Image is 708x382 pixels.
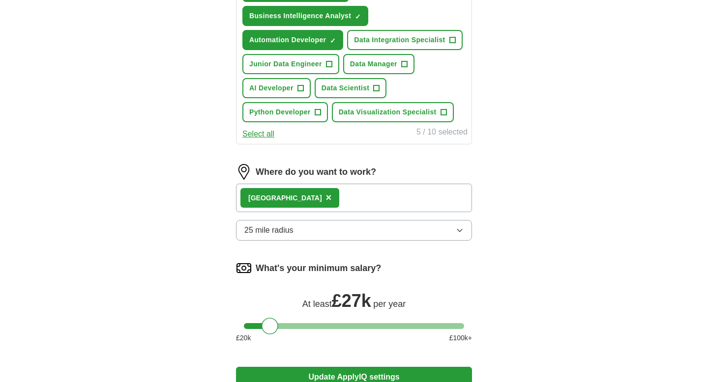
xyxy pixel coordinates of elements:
[242,6,368,26] button: Business Intelligence Analyst✓
[242,78,311,98] button: AI Developer
[249,107,311,117] span: Python Developer
[236,220,472,241] button: 25 mile radius
[249,35,326,45] span: Automation Developer
[236,333,251,343] span: £ 20 k
[343,54,414,74] button: Data Manager
[242,128,274,140] button: Select all
[449,333,472,343] span: £ 100 k+
[248,193,322,203] div: [GEOGRAPHIC_DATA]
[244,224,294,236] span: 25 mile radius
[332,291,371,311] span: £ 27k
[249,11,351,21] span: Business Intelligence Analyst
[347,30,462,50] button: Data Integration Specialist
[256,262,381,275] label: What's your minimum salary?
[236,260,252,276] img: salary.png
[322,83,370,93] span: Data Scientist
[354,35,445,45] span: Data Integration Specialist
[339,107,437,117] span: Data Visualization Specialist
[256,165,376,179] label: Where do you want to work?
[416,126,468,140] div: 5 / 10 selected
[302,299,332,309] span: At least
[326,191,332,205] button: ×
[330,37,336,45] span: ✓
[355,13,361,21] span: ✓
[326,192,332,203] span: ×
[249,83,294,93] span: AI Developer
[373,299,406,309] span: per year
[242,54,339,74] button: Junior Data Engineer
[332,102,454,122] button: Data Visualization Specialist
[350,59,397,69] span: Data Manager
[242,102,328,122] button: Python Developer
[242,30,343,50] button: Automation Developer✓
[249,59,322,69] span: Junior Data Engineer
[315,78,387,98] button: Data Scientist
[236,164,252,180] img: location.png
